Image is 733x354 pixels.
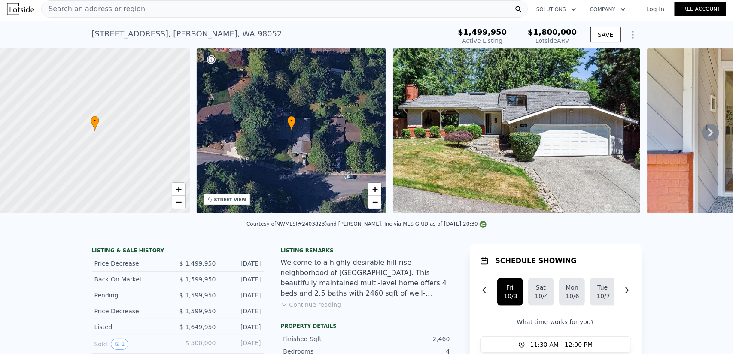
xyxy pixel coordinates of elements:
[179,292,216,299] span: $ 1,599,950
[496,256,577,266] h1: SCHEDULE SHOWING
[624,26,642,43] button: Show Options
[7,3,34,15] img: Lotside
[528,36,577,45] div: Lotside ARV
[94,291,171,300] div: Pending
[636,5,675,13] a: Log In
[92,28,282,40] div: [STREET_ADDRESS] , [PERSON_NAME] , WA 98052
[590,27,620,42] button: SAVE
[372,197,378,207] span: −
[583,2,633,17] button: Company
[283,335,367,343] div: Finished Sqft
[246,221,487,227] div: Courtesy of NWMLS (#2403823) and [PERSON_NAME], Inc via MLS GRID as of [DATE] 20:30
[223,307,261,315] div: [DATE]
[223,275,261,284] div: [DATE]
[504,292,516,300] div: 10/3
[675,2,726,16] a: Free Account
[281,247,453,254] div: Listing remarks
[223,339,261,350] div: [DATE]
[480,221,487,228] img: NWMLS Logo
[529,2,583,17] button: Solutions
[566,283,578,292] div: Mon
[597,292,609,300] div: 10/7
[223,323,261,331] div: [DATE]
[94,275,171,284] div: Back On Market
[368,183,381,196] a: Zoom in
[497,278,523,306] button: Fri10/3
[367,335,450,343] div: 2,460
[179,276,216,283] span: $ 1,599,950
[172,196,185,209] a: Zoom out
[368,196,381,209] a: Zoom out
[281,300,341,309] button: Continue reading
[281,257,453,299] div: Welcome to a highly desirable hill rise neighborhood of [GEOGRAPHIC_DATA]. This beautifully maint...
[559,278,585,306] button: Mon10/6
[458,27,507,36] span: $1,499,950
[287,117,296,125] span: •
[42,4,145,14] span: Search an address or region
[223,259,261,268] div: [DATE]
[223,291,261,300] div: [DATE]
[393,48,640,213] img: Sale: 167072756 Parcel: 98052782
[462,37,502,44] span: Active Listing
[91,117,99,125] span: •
[530,340,593,349] span: 11:30 AM - 12:00 PM
[372,184,378,194] span: +
[597,283,609,292] div: Tue
[179,324,216,330] span: $ 1,649,950
[528,27,577,36] span: $1,800,000
[94,259,171,268] div: Price Decrease
[179,260,216,267] span: $ 1,499,950
[94,339,171,350] div: Sold
[287,116,296,131] div: •
[91,116,99,131] div: •
[176,184,181,194] span: +
[94,323,171,331] div: Listed
[111,339,129,350] button: View historical data
[535,292,547,300] div: 10/4
[504,283,516,292] div: Fri
[185,339,216,346] span: $ 500,000
[535,283,547,292] div: Sat
[281,323,453,330] div: Property details
[172,183,185,196] a: Zoom in
[214,197,246,203] div: STREET VIEW
[480,336,631,353] button: 11:30 AM - 12:00 PM
[480,318,631,326] p: What time works for you?
[94,307,171,315] div: Price Decrease
[92,247,264,256] div: LISTING & SALE HISTORY
[566,292,578,300] div: 10/6
[179,308,216,315] span: $ 1,599,950
[590,278,616,306] button: Tue10/7
[176,197,181,207] span: −
[528,278,554,306] button: Sat10/4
